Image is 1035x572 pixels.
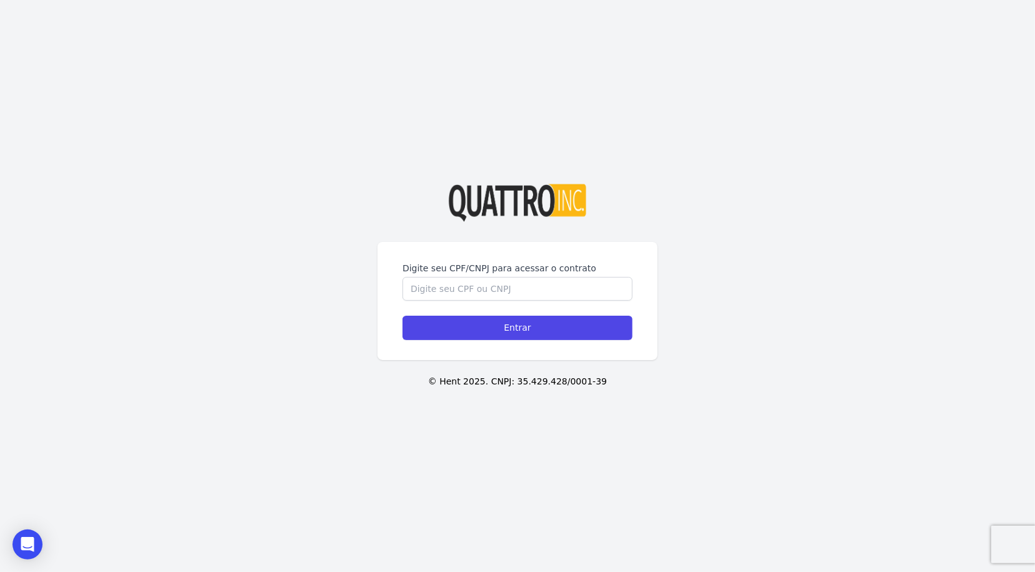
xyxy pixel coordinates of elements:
img: Logo%20Quattro%20INC%20Transparente%20(002).png [449,184,586,222]
input: Entrar [402,316,632,340]
p: © Hent 2025. CNPJ: 35.429.428/0001-39 [20,375,1015,388]
div: Open Intercom Messenger [12,529,42,559]
label: Digite seu CPF/CNPJ para acessar o contrato [402,262,632,274]
input: Digite seu CPF ou CNPJ [402,277,632,301]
